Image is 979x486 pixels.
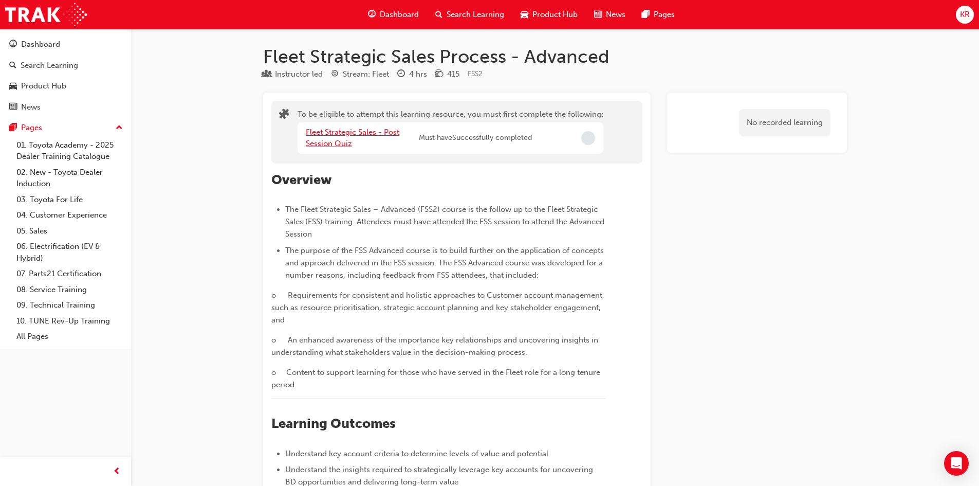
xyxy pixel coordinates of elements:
span: up-icon [116,121,123,135]
span: Product Hub [532,9,578,21]
a: Fleet Strategic Sales - Post Session Quiz [306,128,399,149]
a: 08. Service Training [12,282,127,298]
span: news-icon [9,103,17,112]
h1: Fleet Strategic Sales Process - Advanced [263,45,847,68]
a: 04. Customer Experience [12,207,127,223]
span: money-icon [435,70,443,79]
a: News [4,98,127,117]
div: Instructor led [275,68,323,80]
button: KR [956,6,974,24]
span: KR [960,9,970,21]
span: learningResourceType_INSTRUCTOR_LED-icon [263,70,271,79]
button: Pages [4,118,127,137]
span: target-icon [331,70,339,79]
div: Pages [21,122,42,134]
span: o Content to support learning for those who have served in the Fleet role for a long tenure period. [271,368,602,389]
span: search-icon [9,61,16,70]
span: Learning resource code [468,69,483,78]
span: Search Learning [447,9,504,21]
a: car-iconProduct Hub [512,4,586,25]
div: Dashboard [21,39,60,50]
span: Dashboard [380,9,419,21]
span: guage-icon [368,8,376,21]
div: Duration [397,68,427,81]
div: Price [435,68,459,81]
a: 10. TUNE Rev-Up Training [12,313,127,329]
a: 05. Sales [12,223,127,239]
span: prev-icon [113,465,121,478]
button: DashboardSearch LearningProduct HubNews [4,33,127,118]
span: news-icon [594,8,602,21]
a: All Pages [12,329,127,345]
span: o An enhanced awareness of the importance key relationships and uncovering insights in understand... [271,335,600,357]
a: 07. Parts21 Certification [12,266,127,282]
span: search-icon [435,8,442,21]
div: To be eligible to attempt this learning resource, you must first complete the following: [298,109,603,156]
div: Stream [331,68,389,81]
a: 01. Toyota Academy - 2025 Dealer Training Catalogue [12,137,127,165]
div: Search Learning [21,60,78,71]
div: Type [263,68,323,81]
div: Stream: Fleet [343,68,389,80]
span: puzzle-icon [279,110,289,121]
span: o Requirements for consistent and holistic approaches to Customer account management such as reso... [271,291,604,325]
div: 4 hrs [409,68,427,80]
a: Search Learning [4,56,127,75]
div: 415 [447,68,459,80]
span: clock-icon [397,70,405,79]
a: guage-iconDashboard [360,4,427,25]
a: 02. New - Toyota Dealer Induction [12,165,127,192]
div: Open Intercom Messenger [944,451,969,476]
img: Trak [5,3,87,26]
a: 03. Toyota For Life [12,192,127,208]
span: News [606,9,625,21]
span: pages-icon [9,123,17,133]
a: news-iconNews [586,4,634,25]
a: Product Hub [4,77,127,96]
span: car-icon [9,82,17,91]
a: 09. Technical Training [12,297,127,313]
span: car-icon [521,8,528,21]
a: search-iconSearch Learning [427,4,512,25]
span: Incomplete [581,131,595,145]
span: The purpose of the FSS Advanced course is to build further on the application of concepts and app... [285,246,606,280]
span: The Fleet Strategic Sales – Advanced (FSS2) course is the follow up to the Fleet Strategic Sales ... [285,205,606,239]
span: Overview [271,172,331,188]
div: News [21,101,41,113]
span: Learning Outcomes [271,416,396,431]
span: guage-icon [9,40,17,49]
a: Dashboard [4,35,127,54]
a: 06. Electrification (EV & Hybrid) [12,239,127,266]
div: No recorded learning [739,109,830,136]
span: Pages [654,9,675,21]
span: Must have Successfully completed [419,132,532,144]
div: Product Hub [21,80,66,92]
span: Understand key account criteria to determine levels of value and potential [285,449,548,458]
span: pages-icon [642,8,650,21]
a: pages-iconPages [634,4,683,25]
